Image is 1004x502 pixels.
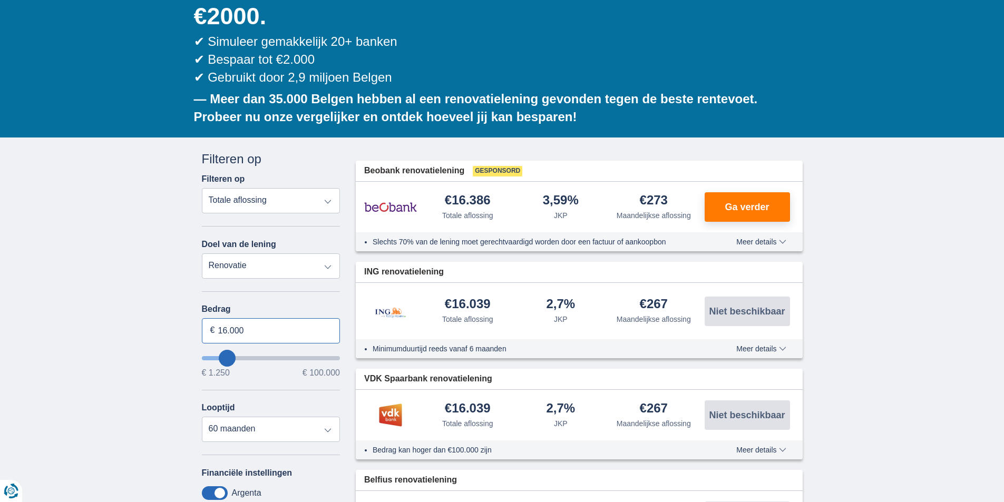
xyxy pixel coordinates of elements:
[728,344,794,353] button: Meer details
[736,345,786,352] span: Meer details
[202,468,293,478] label: Financiële instellingen
[364,402,417,428] img: product.pl.alt VDK bank
[546,402,575,416] div: 2,7%
[543,194,579,208] div: 3,59%
[202,369,230,377] span: € 1.250
[373,237,698,247] li: Slechts 70% van de lening moet gerechtvaardigd worden door een factuur of aankoopbon
[442,314,493,324] div: Totale aflossing
[705,400,790,430] button: Niet beschikbaar
[728,238,794,246] button: Meer details
[736,446,786,454] span: Meer details
[554,314,568,324] div: JKP
[709,410,785,420] span: Niet beschikbaar
[445,298,491,312] div: €16.039
[442,210,493,221] div: Totale aflossing
[210,324,215,337] span: €
[364,266,444,278] span: ING renovatielening
[617,418,691,429] div: Maandelijkse aflossing
[364,474,457,486] span: Belfius renovatielening
[640,298,668,312] div: €267
[202,240,276,249] label: Doel van de lening
[705,192,790,222] button: Ga verder
[364,373,492,385] span: VDK Spaarbank renovatielening
[546,298,575,312] div: 2,7%
[194,33,803,87] div: ✔ Simuleer gemakkelijk 20+ banken ✔ Bespaar tot €2.000 ✔ Gebruikt door 2,9 miljoen Belgen
[709,307,785,316] span: Niet beschikbaar
[640,402,668,416] div: €267
[373,343,698,354] li: Minimumduurtijd reeds vanaf 6 maanden
[705,297,790,326] button: Niet beschikbaar
[232,488,261,498] label: Argenta
[364,194,417,220] img: product.pl.alt Beobank
[202,174,245,184] label: Filteren op
[364,165,464,177] span: Beobank renovatielening
[202,356,340,360] input: wantToBorrow
[194,92,758,124] b: — Meer dan 35.000 Belgen hebben al een renovatielening gevonden tegen de beste rentevoet. Probeer...
[725,202,769,212] span: Ga verder
[640,194,668,208] div: €273
[473,166,522,176] span: Gesponsord
[617,210,691,221] div: Maandelijkse aflossing
[728,446,794,454] button: Meer details
[364,293,417,329] img: product.pl.alt ING
[303,369,340,377] span: € 100.000
[445,194,491,208] div: €16.386
[445,402,491,416] div: €16.039
[617,314,691,324] div: Maandelijkse aflossing
[202,403,235,412] label: Looptijd
[202,150,340,168] div: Filteren op
[373,445,698,455] li: Bedrag kan hoger dan €100.000 zijn
[554,418,568,429] div: JKP
[736,238,786,245] span: Meer details
[202,304,340,314] label: Bedrag
[554,210,568,221] div: JKP
[442,418,493,429] div: Totale aflossing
